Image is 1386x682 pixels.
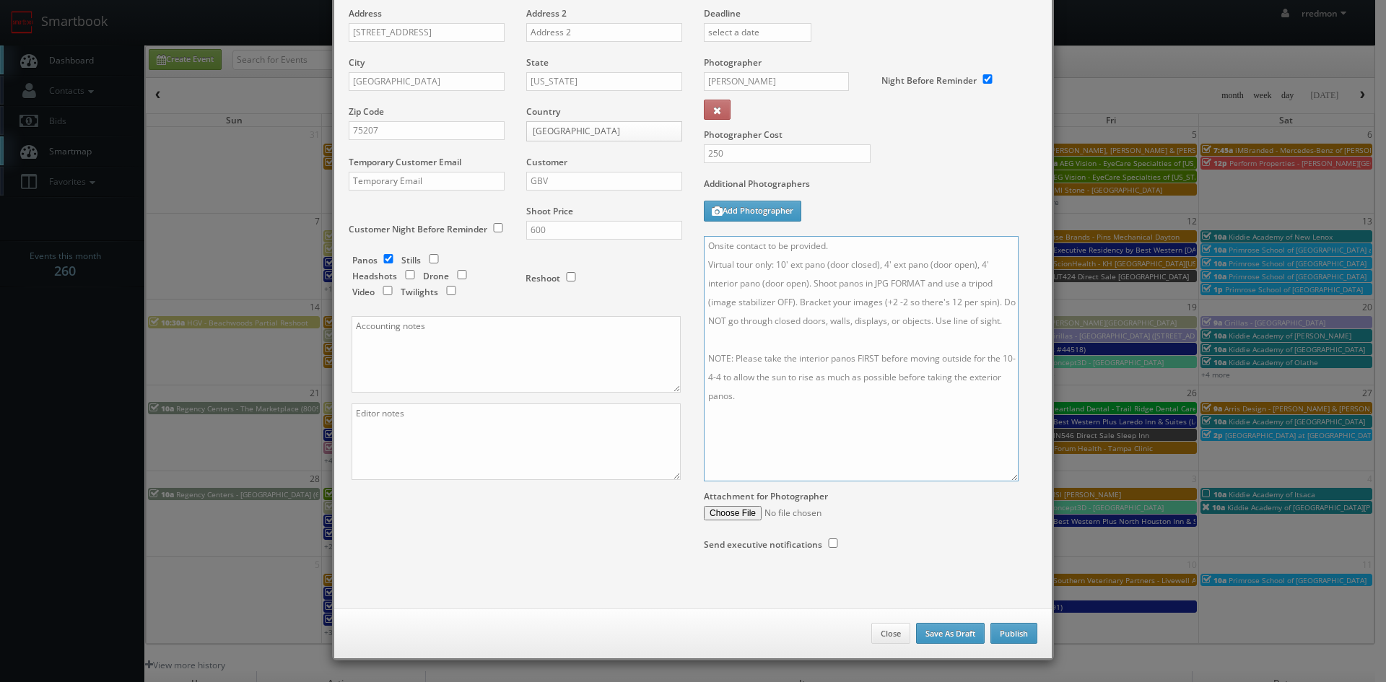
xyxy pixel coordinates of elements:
label: City [349,56,365,69]
input: Photographer Cost [704,144,871,163]
label: Address 2 [526,7,567,19]
label: Reshoot [526,272,560,284]
label: Twilights [401,286,438,298]
button: Save As Draft [916,623,985,644]
label: Country [526,105,560,118]
input: Select a photographer [704,72,849,91]
label: Photographer [704,56,762,69]
label: Shoot Price [526,205,573,217]
label: Zip Code [349,105,384,118]
button: Add Photographer [704,201,801,222]
input: Address [349,23,505,42]
span: [GEOGRAPHIC_DATA] [533,122,663,141]
label: Temporary Customer Email [349,156,461,168]
label: Attachment for Photographer [704,490,828,502]
label: Drone [423,270,449,282]
button: Close [871,623,910,644]
input: Address 2 [526,23,682,42]
input: Select a customer [526,172,682,191]
label: Address [349,7,382,19]
input: Temporary Email [349,172,505,191]
label: Headshots [352,270,397,282]
input: select a date [704,23,811,42]
button: Publish [990,623,1037,644]
input: Shoot Price [526,221,682,240]
label: Send executive notifications [704,538,822,551]
label: Customer [526,156,567,168]
input: City [349,72,505,91]
label: State [526,56,549,69]
label: Photographer Cost [693,128,1048,141]
label: Video [352,286,375,298]
label: Additional Photographers [704,178,1037,197]
label: Customer Night Before Reminder [349,223,487,235]
label: Deadline [693,7,1048,19]
label: Night Before Reminder [881,74,977,87]
input: Zip Code [349,121,505,140]
a: [GEOGRAPHIC_DATA] [526,121,682,141]
label: Stills [401,254,421,266]
label: Panos [352,254,378,266]
input: Select a state [526,72,682,91]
